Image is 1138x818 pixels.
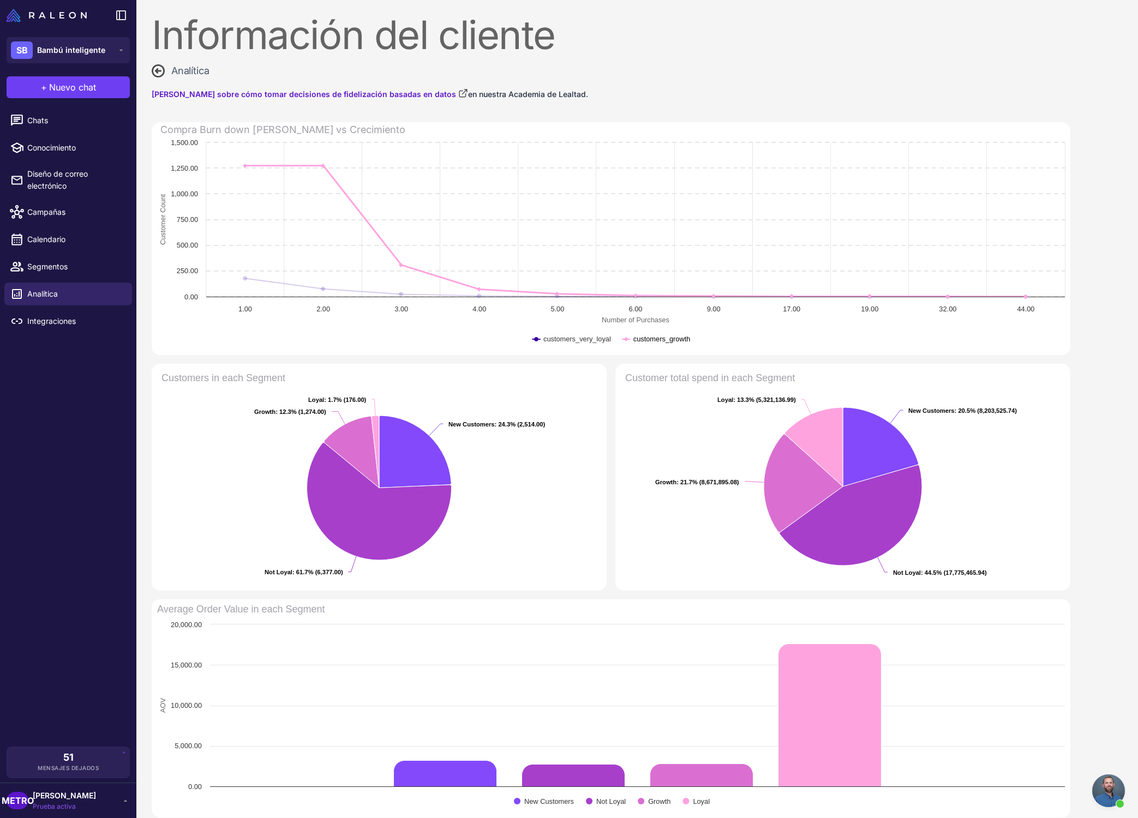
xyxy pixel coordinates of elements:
[160,124,405,135] font: Compra Burn down [PERSON_NAME] vs Crecimiento
[893,569,987,576] text: : 44.5% (17,775,465.94)
[7,9,87,22] img: Logotipo de Raleon
[265,569,292,575] tspan: Not Loyal
[152,88,468,100] a: [PERSON_NAME] sobre cómo tomar decisiones de fidelización basadas en datos
[4,282,132,305] a: Analítica
[171,621,202,629] text: 20,000.00
[254,408,275,415] tspan: Growth
[175,742,202,750] text: 5,000.00
[27,207,65,216] font: Campañas
[156,368,602,586] svg: Clientes en cada segmento
[33,791,96,800] font: [PERSON_NAME]
[159,194,167,245] text: Customer Count
[4,201,132,224] a: Campañas
[620,368,1066,586] svg: Gasto total del cliente en cada segmento
[27,143,76,152] font: Conocimiento
[188,783,202,791] text: 0.00
[448,421,495,428] tspan: New Customers
[171,190,198,198] text: 1,000.00
[33,802,76,810] font: Prueba activa
[717,396,796,403] text: : 13.3% (5,321,136.99)
[171,65,209,76] font: Analítica
[543,335,611,343] text: customers_very_loyal
[448,421,545,428] text: : 24.3% (2,514.00)
[308,396,367,403] text: : 1.7% (176.00)
[939,305,956,313] text: 32.00
[159,697,167,712] text: AOV
[177,267,198,275] text: 250.00
[648,797,670,805] text: Growth
[7,9,91,22] a: Logotipo de Raleon
[596,797,626,805] text: Not Loyal
[27,289,58,298] font: Analítica
[27,262,68,271] font: Segmentos
[633,335,691,343] text: customers_growth
[4,255,132,278] a: Segmentos
[524,797,574,805] text: New Customers
[629,305,643,313] text: 6.00
[7,37,130,63] button: SBBambú inteligente
[184,293,198,301] text: 0.00
[4,310,132,333] a: Integraciones
[161,372,285,383] text: Customers in each Segment
[38,765,99,771] font: Mensajes dejados
[41,82,47,93] font: +
[308,396,324,403] tspan: Loyal
[171,701,202,709] text: 10,000.00
[7,76,130,98] button: +Nuevo chat
[157,604,325,615] text: Average Order Value in each Segment
[625,372,795,383] text: Customer total spend in each Segment
[316,305,330,313] text: 2.00
[177,215,198,224] text: 750.00
[152,599,1070,817] svg: Valor promedio del pedido en cada segmento
[602,316,669,324] text: Number of Purchases
[550,305,564,313] text: 5.00
[171,139,198,147] text: 1,500.00
[1017,305,1034,313] text: 44.00
[707,305,721,313] text: 9.00
[63,751,74,763] font: 51
[171,661,202,669] text: 15,000.00
[2,795,34,806] font: METRO
[171,164,198,172] text: 1,250.00
[655,479,739,485] text: : 21.7% (8,671,895.08)
[254,408,326,415] text: : 12.3% (1,274.00)
[908,407,955,414] tspan: New Customers
[177,241,198,249] text: 500.00
[152,89,456,99] font: [PERSON_NAME] sobre cómo tomar decisiones de fidelización basadas en datos
[693,797,710,805] text: Loyal
[4,136,132,159] a: Conocimiento
[655,479,676,485] tspan: Growth
[908,407,1017,414] text: : 20.5% (8,203,525.74)
[4,109,132,132] a: Chats
[37,45,105,55] font: Bambú inteligente
[4,164,132,196] a: Diseño de correo electrónico
[27,234,65,244] font: Calendario
[265,569,343,575] text: : 61.7% (6,377.00)
[152,11,555,58] font: Información del cliente
[49,82,96,93] font: Nuevo chat
[27,316,76,326] font: Integraciones
[27,169,88,190] font: Diseño de correo electrónico
[1092,774,1125,807] div: Chat abierto
[783,305,800,313] text: 17.00
[4,228,132,251] a: Calendario
[16,45,28,56] font: SB
[394,305,408,313] text: 3.00
[861,305,878,313] text: 19.00
[468,89,588,99] font: en nuestra Academia de Lealtad.
[472,305,486,313] text: 4.00
[893,569,921,576] tspan: Not Loyal
[238,305,252,313] text: 1.00
[27,116,48,125] font: Chats
[717,396,733,403] tspan: Loyal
